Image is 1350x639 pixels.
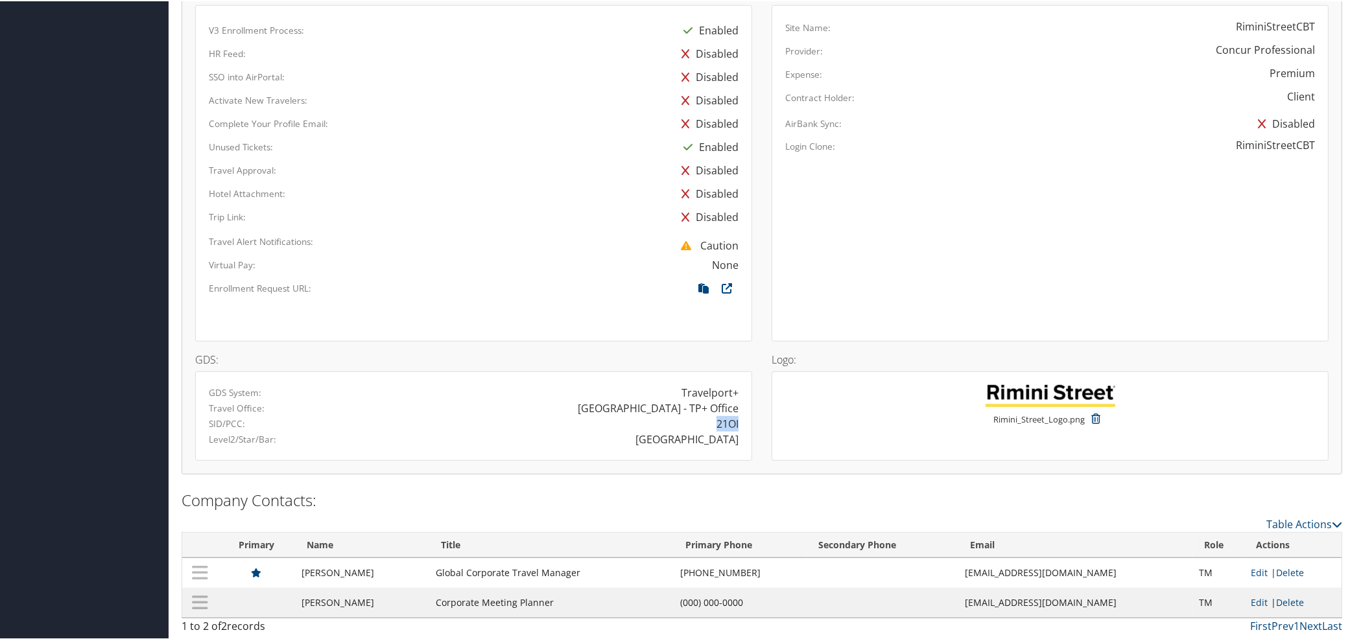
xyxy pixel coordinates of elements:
h2: Company Contacts: [182,488,1342,510]
label: Enrollment Request URL: [209,281,311,294]
td: TM [1193,557,1245,587]
div: [GEOGRAPHIC_DATA] [635,430,739,446]
a: Next [1299,618,1322,632]
label: GDS System: [209,385,261,398]
span: 2 [221,618,227,632]
label: Level2/Star/Bar: [209,432,276,445]
div: Enabled [677,134,739,157]
label: Provider: [785,43,823,56]
label: Trip Link: [209,209,246,222]
label: HR Feed: [209,46,246,59]
label: Site Name: [785,20,831,33]
label: SID/PCC: [209,416,245,429]
label: Login Clone: [785,139,835,152]
div: 21OI [716,415,739,430]
div: Travelport+ [681,384,739,399]
td: | [1244,557,1342,587]
th: Title [429,531,674,557]
label: Virtual Pay: [209,257,255,270]
div: None [712,256,739,272]
div: Disabled [675,41,739,64]
div: Disabled [675,157,739,181]
div: [GEOGRAPHIC_DATA] - TP+ Office [578,399,739,415]
div: Concur Professional [1216,41,1315,56]
td: TM [1193,587,1245,616]
div: 1 to 2 of records [182,617,457,639]
label: Contract Holder: [785,90,855,103]
th: Role [1193,531,1245,557]
a: First [1250,618,1272,632]
label: Travel Approval: [209,163,276,176]
th: Primary Phone [674,531,807,557]
div: Disabled [675,111,739,134]
a: Prev [1272,618,1294,632]
a: Edit [1251,595,1268,607]
a: Delete [1276,565,1304,577]
label: Complete Your Profile Email: [209,116,328,129]
label: Activate New Travelers: [209,93,307,106]
td: | [1244,587,1342,616]
th: Email [959,531,1193,557]
h4: GDS: [195,353,752,364]
label: Travel Alert Notifications: [209,234,313,247]
a: Delete [1276,595,1304,607]
td: [EMAIL_ADDRESS][DOMAIN_NAME] [959,587,1193,616]
td: [EMAIL_ADDRESS][DOMAIN_NAME] [959,557,1193,587]
label: AirBank Sync: [785,116,842,129]
div: Disabled [675,64,739,87]
th: Actions [1244,531,1342,557]
a: 1 [1294,618,1299,632]
a: Edit [1251,565,1268,577]
a: Table Actions [1266,516,1342,530]
div: Client [1287,87,1315,103]
td: [PERSON_NAME] [295,587,430,616]
td: [PERSON_NAME] [295,557,430,587]
label: Travel Office: [209,401,265,413]
a: Last [1322,618,1342,632]
th: Secondary Phone [807,531,958,557]
div: Disabled [675,181,739,204]
label: Expense: [785,67,822,80]
small: Rimini_Street_Logo.png [993,412,1085,437]
label: Unused Tickets: [209,139,273,152]
td: Corporate Meeting Planner [429,587,674,616]
td: Global Corporate Travel Manager [429,557,674,587]
img: Rimini_Street_Logo.png [986,384,1115,406]
td: [PHONE_NUMBER] [674,557,807,587]
td: (000) 000-0000 [674,587,807,616]
div: Disabled [1251,111,1315,134]
div: Disabled [675,87,739,111]
div: Premium [1270,64,1315,80]
label: V3 Enrollment Process: [209,23,304,36]
div: Disabled [675,204,739,227]
div: RiminiStreetCBT [1236,17,1315,33]
th: Name [295,531,430,557]
div: RiminiStreetCBT [1236,136,1315,152]
div: Enabled [677,17,739,41]
label: Hotel Attachment: [209,186,285,199]
th: Primary [217,531,295,557]
span: Caution [674,237,739,251]
h4: Logo: [772,353,1329,364]
label: SSO into AirPortal: [209,69,285,82]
